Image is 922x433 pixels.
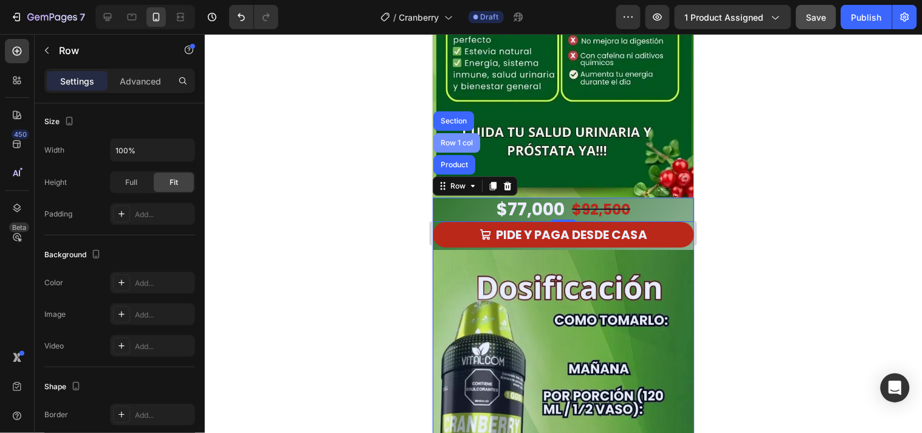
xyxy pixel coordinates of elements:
[44,379,83,395] div: Shape
[44,114,77,130] div: Size
[80,10,85,24] p: 7
[44,277,63,288] div: Color
[394,11,397,24] span: /
[135,410,192,421] div: Add...
[125,177,137,188] span: Full
[44,409,68,420] div: Border
[9,223,29,232] div: Beta
[120,75,161,88] p: Advanced
[433,34,694,433] iframe: Design area
[229,5,278,29] div: Undo/Redo
[60,75,94,88] p: Settings
[44,341,64,352] div: Video
[44,209,72,220] div: Padding
[807,12,827,23] span: Save
[5,5,91,29] button: 7
[12,130,29,139] div: 450
[796,5,836,29] button: Save
[399,11,439,24] span: Cranberry
[44,177,67,188] div: Height
[111,139,194,161] input: Auto
[675,5,791,29] button: 1 product assigned
[135,278,192,289] div: Add...
[135,310,192,320] div: Add...
[841,5,892,29] button: Publish
[851,11,882,24] div: Publish
[685,11,764,24] span: 1 product assigned
[170,177,178,188] span: Fit
[44,309,66,320] div: Image
[481,12,499,23] span: Draft
[881,373,910,403] div: Open Intercom Messenger
[44,145,64,156] div: Width
[135,341,192,352] div: Add...
[135,209,192,220] div: Add...
[59,43,162,58] p: Row
[44,247,103,263] div: Background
